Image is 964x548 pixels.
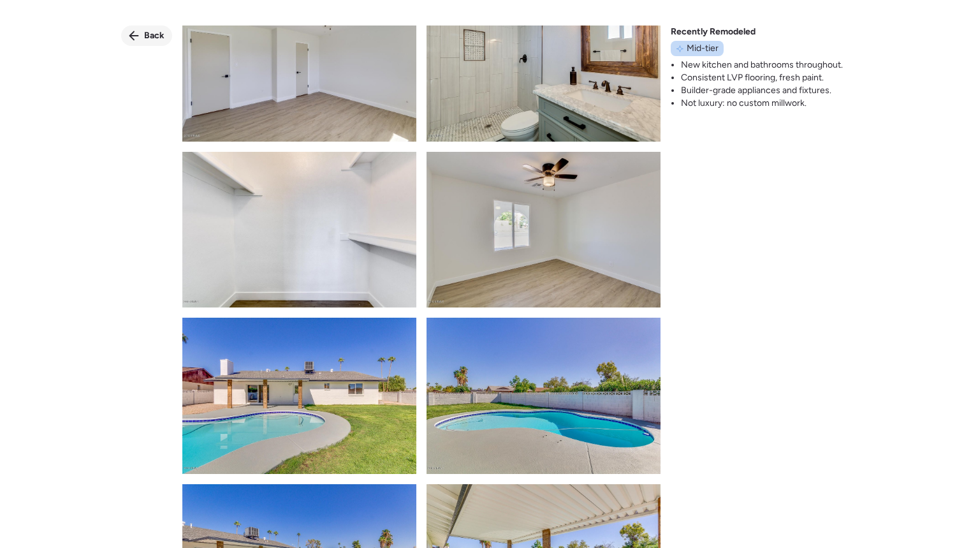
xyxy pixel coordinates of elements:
li: Consistent LVP flooring, fresh paint. [681,71,843,84]
img: product [182,318,416,474]
li: New kitchen and bathrooms throughout. [681,59,843,71]
img: product [427,318,661,474]
li: Not luxury: no custom millwork. [681,97,843,110]
img: product [427,152,661,308]
img: product [182,152,416,308]
li: Builder-grade appliances and fixtures. [681,84,843,97]
span: Recently Remodeled [671,26,756,38]
span: Mid-tier [687,42,719,55]
span: Back [144,29,164,42]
